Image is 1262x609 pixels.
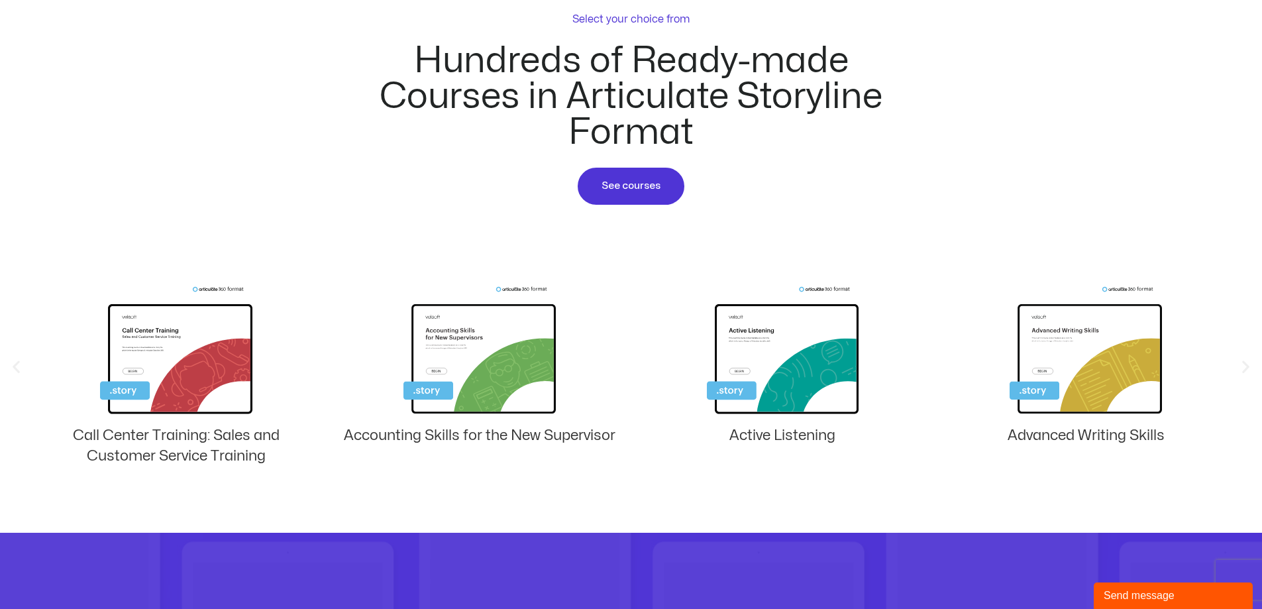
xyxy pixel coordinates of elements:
[576,166,686,206] a: See courses
[602,178,660,194] span: See courses
[635,286,931,467] div: 3 / 8
[8,358,25,374] div: Previous slide
[1094,580,1255,609] iframe: chat widget
[572,11,690,27] p: Select your choice from
[331,286,628,467] div: 2 / 8
[344,428,615,443] a: Accounting Skills for the New Supervisor
[937,286,1234,467] div: 4 / 8
[1008,428,1165,443] a: Advanced Writing Skills
[28,286,325,467] div: 1 / 8
[1237,358,1254,374] div: Next slide
[73,428,280,463] a: Call Center Training: Sales and Customer Service Training
[729,428,835,443] a: Active Listening
[343,43,919,150] h2: Hundreds of Ready-made Courses in Articulate Storyline Format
